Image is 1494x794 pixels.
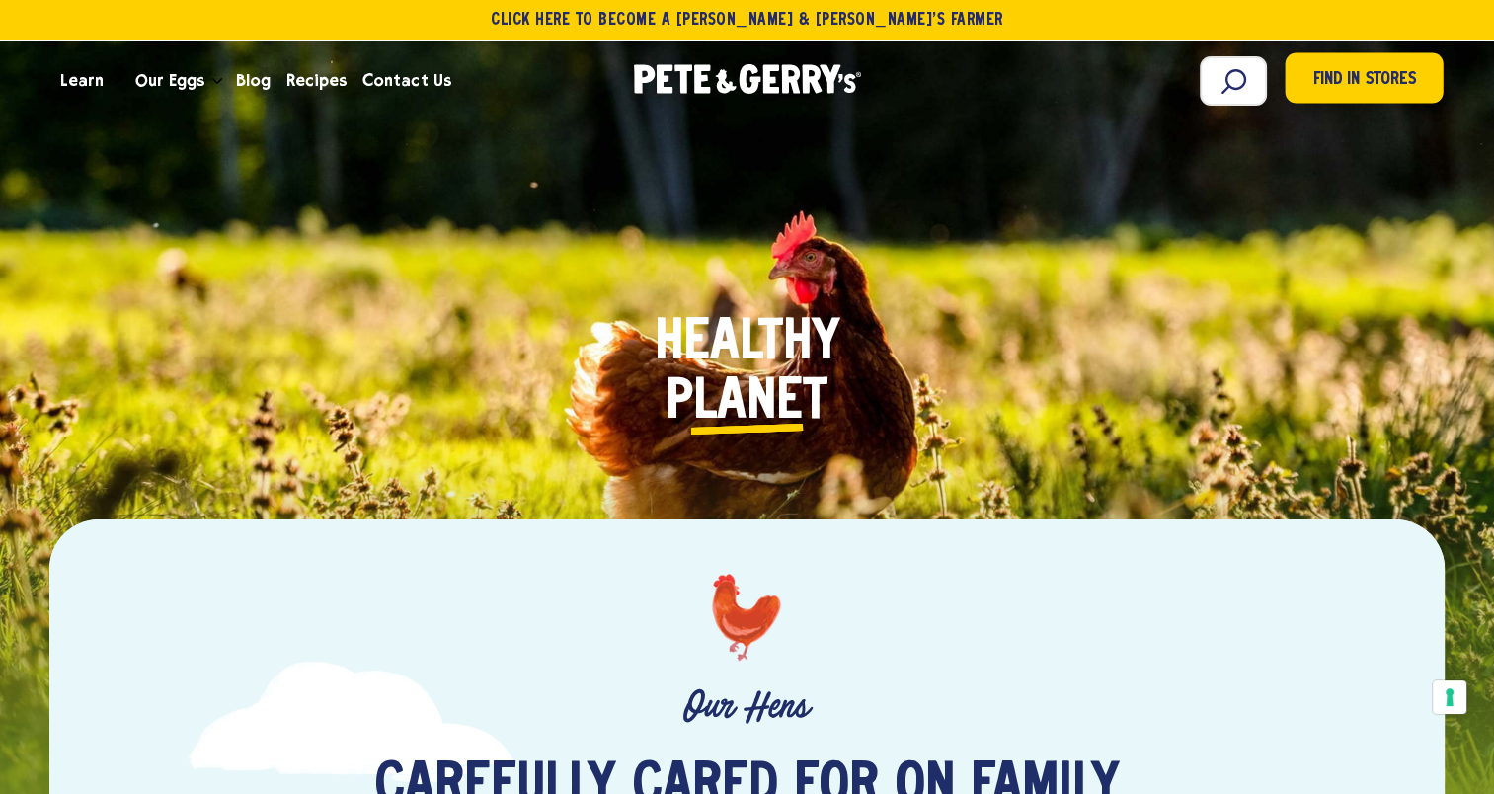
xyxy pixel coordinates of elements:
a: Find in Stores [1286,53,1444,104]
button: Your consent preferences for tracking technologies [1433,680,1466,714]
span: Contact Us [362,68,450,93]
span: Learn [60,68,104,93]
i: a [717,373,747,433]
input: Search [1200,56,1267,106]
button: Open the dropdown menu for Learn [112,78,121,85]
span: Healthy [654,314,839,373]
span: Recipes [286,68,347,93]
i: l [693,373,717,433]
a: Learn [52,54,112,108]
a: Blog [228,54,278,108]
i: e [776,373,803,433]
a: Contact Us [354,54,458,108]
i: P [667,373,693,433]
span: Blog [236,68,271,93]
a: Recipes [278,54,354,108]
i: n [747,373,776,433]
span: Our Eggs [135,68,204,93]
a: Our Eggs [127,54,212,108]
span: Find in Stores [1313,66,1416,93]
i: t [803,373,827,433]
button: Open the dropdown menu for Our Eggs [212,78,222,85]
